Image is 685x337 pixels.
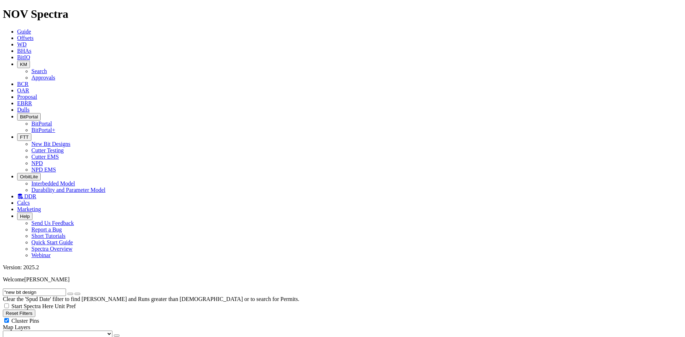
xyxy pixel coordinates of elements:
[3,310,35,317] button: Reset Filters
[31,167,56,173] a: NPD EMS
[17,113,41,121] button: BitPortal
[31,187,106,193] a: Durability and Parameter Model
[17,35,34,41] a: Offsets
[3,296,299,302] span: Clear the 'Spud Date' filter to find [PERSON_NAME] and Runs greater than [DEMOGRAPHIC_DATA] or to...
[3,289,66,296] input: Search
[17,61,30,68] button: KM
[31,220,74,226] a: Send Us Feedback
[17,107,30,113] a: Dulls
[24,193,36,199] span: DDR
[55,303,76,309] span: Unit Pref
[31,147,64,153] a: Cutter Testing
[31,246,72,252] a: Spectra Overview
[17,54,30,60] a: BitIQ
[31,160,43,166] a: NPD
[24,276,70,282] span: [PERSON_NAME]
[31,180,75,187] a: Interbedded Model
[3,264,682,271] div: Version: 2025.2
[20,174,38,179] span: OrbitLite
[17,173,41,180] button: OrbitLite
[17,206,41,212] a: Marketing
[17,94,37,100] a: Proposal
[17,29,31,35] a: Guide
[3,324,30,330] span: Map Layers
[17,48,31,54] a: BHAs
[31,127,55,133] a: BitPortal+
[17,87,29,93] a: OAR
[20,62,27,67] span: KM
[31,233,66,239] a: Short Tutorials
[31,75,55,81] a: Approvals
[17,213,32,220] button: Help
[20,134,29,140] span: FTT
[11,318,39,324] span: Cluster Pins
[31,226,62,233] a: Report a Bug
[17,193,36,199] a: DDR
[31,154,59,160] a: Cutter EMS
[3,7,682,21] h1: NOV Spectra
[17,81,29,87] a: BCR
[31,121,52,127] a: BitPortal
[17,133,31,141] button: FTT
[17,41,27,47] a: WD
[31,141,70,147] a: New Bit Designs
[31,239,73,245] a: Quick Start Guide
[20,114,38,119] span: BitPortal
[31,252,51,258] a: Webinar
[17,200,30,206] a: Calcs
[3,276,682,283] p: Welcome
[4,303,9,308] input: Start Spectra Here
[31,68,47,74] a: Search
[20,214,30,219] span: Help
[17,100,32,106] a: EBRR
[11,303,53,309] span: Start Spectra Here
